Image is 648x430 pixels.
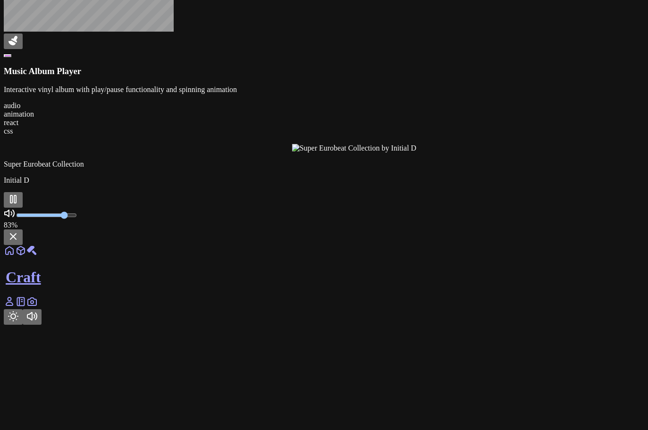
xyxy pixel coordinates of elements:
div: 83 % [4,221,644,229]
div: audio [4,101,644,110]
p: Super Eurobeat Collection [4,160,644,169]
button: Toggle Theme [4,309,23,325]
p: Initial D [4,176,644,185]
div: react [4,118,644,127]
div: animation [4,110,644,118]
h1: Craft [6,269,644,286]
h3: Music Album Player [4,66,644,76]
button: Toggle Audio [23,309,42,325]
div: css [4,127,644,135]
p: Interactive vinyl album with play/pause functionality and spinning animation [4,85,644,94]
img: Super Eurobeat Collection by Initial D [292,144,417,152]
